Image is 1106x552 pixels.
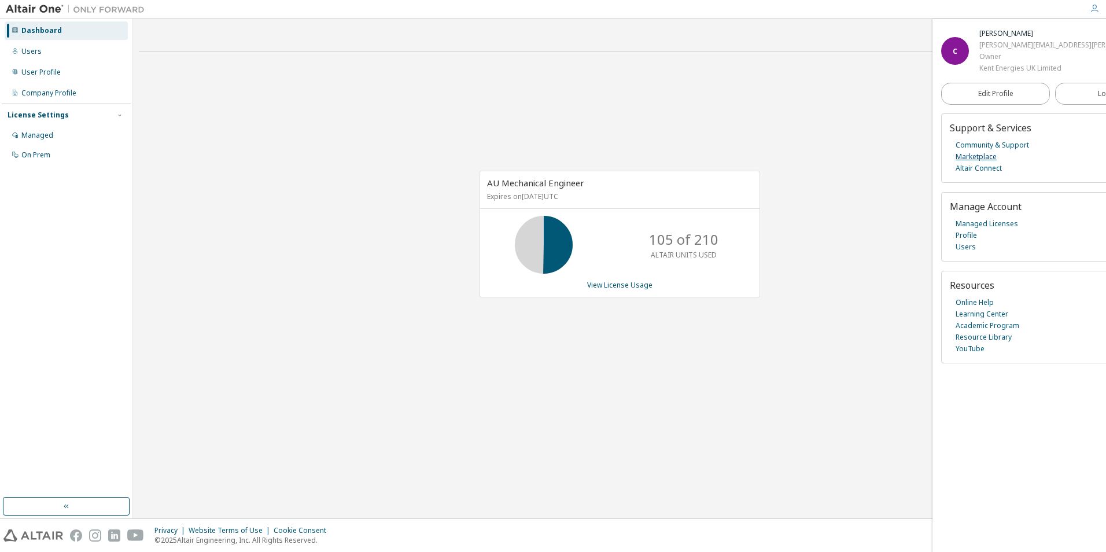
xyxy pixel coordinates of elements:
[274,526,333,535] div: Cookie Consent
[127,529,144,542] img: youtube.svg
[978,89,1013,98] span: Edit Profile
[154,526,189,535] div: Privacy
[941,83,1050,105] a: Edit Profile
[3,529,63,542] img: altair_logo.svg
[189,526,274,535] div: Website Terms of Use
[649,230,718,249] p: 105 of 210
[950,122,1031,134] span: Support & Services
[21,150,50,160] div: On Prem
[956,297,994,308] a: Online Help
[956,139,1029,151] a: Community & Support
[154,535,333,545] p: © 2025 Altair Engineering, Inc. All Rights Reserved.
[953,46,957,56] span: C
[956,218,1018,230] a: Managed Licenses
[21,26,62,35] div: Dashboard
[108,529,120,542] img: linkedin.svg
[956,163,1002,174] a: Altair Connect
[956,230,977,241] a: Profile
[950,200,1022,213] span: Manage Account
[956,332,1012,343] a: Resource Library
[8,111,69,120] div: License Settings
[956,343,985,355] a: YouTube
[487,192,750,201] p: Expires on [DATE] UTC
[950,279,994,292] span: Resources
[651,250,717,260] p: ALTAIR UNITS USED
[956,241,976,253] a: Users
[70,529,82,542] img: facebook.svg
[587,280,652,290] a: View License Usage
[6,3,150,15] img: Altair One
[956,320,1019,332] a: Academic Program
[956,308,1008,320] a: Learning Center
[487,177,584,189] span: AU Mechanical Engineer
[21,68,61,77] div: User Profile
[956,151,997,163] a: Marketplace
[21,89,76,98] div: Company Profile
[21,131,53,140] div: Managed
[21,47,42,56] div: Users
[89,529,101,542] img: instagram.svg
